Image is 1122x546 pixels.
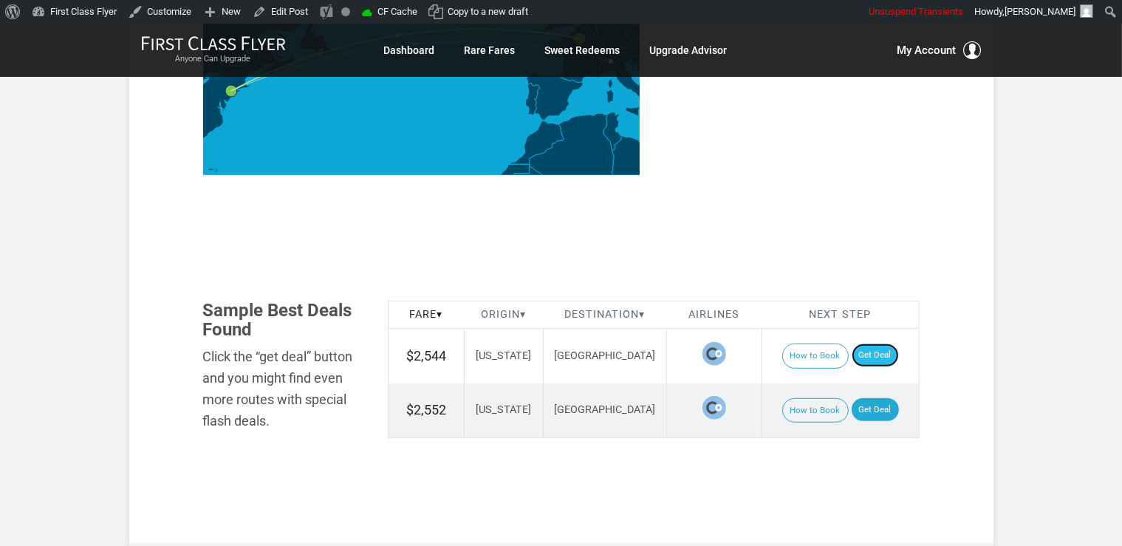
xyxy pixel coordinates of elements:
[702,342,726,366] span: La Compagnie
[406,348,446,364] span: $2,544
[545,37,620,64] a: Sweet Redeems
[666,301,762,329] th: Airlines
[544,301,667,329] th: Destination
[1005,6,1075,17] span: [PERSON_NAME]
[141,35,286,51] img: First Class Flyer
[141,35,286,65] a: First Class FlyerAnyone Can Upgrade
[639,308,645,321] span: ▾
[852,344,899,367] a: Get Deal
[600,52,653,116] path: Italy
[554,403,655,416] span: [GEOGRAPHIC_DATA]
[852,398,899,422] a: Get Deal
[465,37,516,64] a: Rare Fares
[525,83,539,115] path: Portugal
[530,113,624,207] path: Algeria
[521,308,527,321] span: ▾
[388,301,465,329] th: Fare
[225,85,247,97] g: New York
[762,301,919,329] th: Next Step
[203,347,366,431] div: Click the “get deal” button and you might find even more routes with special flash deals.
[510,121,564,165] path: Morocco
[437,308,443,321] span: ▾
[476,403,532,416] span: [US_STATE]
[897,41,982,59] button: My Account
[526,74,583,120] path: Spain
[650,37,728,64] a: Upgrade Advisor
[603,112,622,151] path: Tunisia
[465,301,544,329] th: Origin
[384,37,435,64] a: Dashboard
[203,301,366,340] h3: Sample Best Deals Found
[476,349,532,362] span: [US_STATE]
[782,344,849,369] button: How to Book
[141,54,286,64] small: Anyone Can Upgrade
[702,396,726,420] span: La Compagnie
[554,349,655,362] span: [GEOGRAPHIC_DATA]
[406,402,446,417] span: $2,552
[782,398,849,423] button: How to Book
[869,6,963,17] span: Unsuspend Transients
[897,41,957,59] span: My Account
